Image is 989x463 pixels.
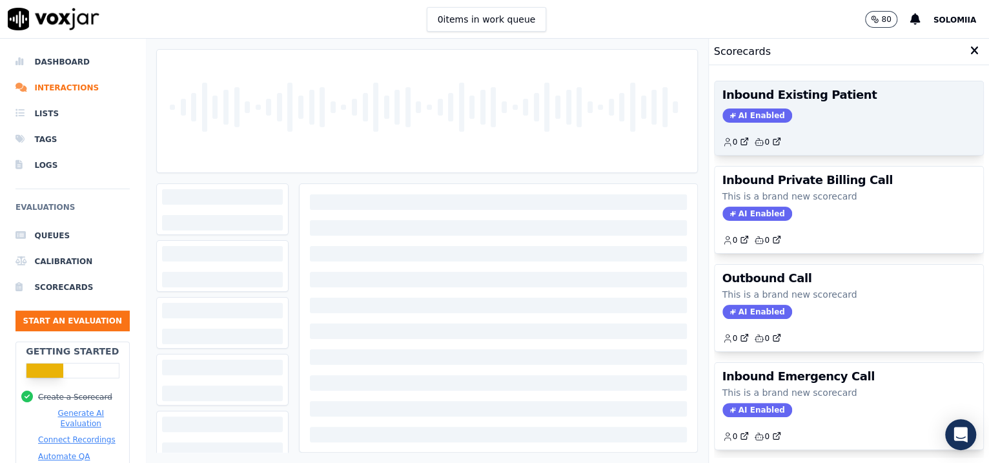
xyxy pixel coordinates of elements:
p: 80 [881,14,891,25]
button: Generate AI Evaluation [38,408,124,429]
h6: Evaluations [15,200,130,223]
a: 0 [754,235,781,245]
a: Scorecards [15,274,130,300]
button: Automate QA [38,451,90,462]
button: 0 [722,431,755,442]
h3: Inbound Emergency Call [722,371,976,382]
h3: Inbound Existing Patient [722,89,976,101]
a: Calibration [15,249,130,274]
h2: Getting Started [26,345,119,358]
button: 0 [722,333,755,344]
a: Dashboard [15,49,130,75]
span: AI Enabled [722,207,792,221]
img: voxjar logo [8,8,99,30]
a: 0 [722,235,749,245]
button: 0items in work queue [427,7,547,32]
button: Create a Scorecard [38,392,112,402]
span: AI Enabled [722,108,792,123]
button: 80 [865,11,910,28]
span: AI Enabled [722,305,792,319]
button: Connect Recordings [38,435,116,445]
a: Logs [15,152,130,178]
button: 80 [865,11,897,28]
a: 0 [754,333,781,344]
h3: Inbound Private Billing Call [722,174,976,186]
span: AI Enabled [722,403,792,417]
button: Solomiia [933,12,989,27]
span: Solomiia [933,15,976,25]
a: 0 [722,333,749,344]
a: 0 [754,431,781,442]
button: 0 [722,235,755,245]
p: This is a brand new scorecard [722,190,976,203]
p: This is a brand new scorecard [722,386,976,399]
h3: Outbound Call [722,273,976,284]
a: Interactions [15,75,130,101]
a: Queues [15,223,130,249]
a: Lists [15,101,130,127]
button: 0 [722,137,755,147]
div: Open Intercom Messenger [945,419,976,450]
button: Start an Evaluation [15,311,130,331]
a: 0 [722,431,749,442]
p: This is a brand new scorecard [722,288,976,301]
a: 0 [722,137,749,147]
a: Tags [15,127,130,152]
a: 0 [754,137,781,147]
